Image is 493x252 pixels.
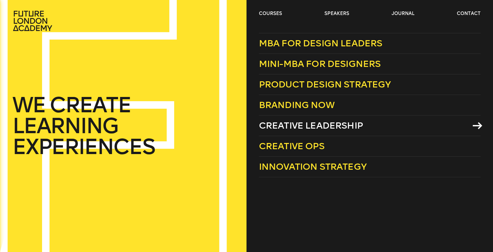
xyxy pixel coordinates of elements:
[259,120,363,131] span: Creative Leadership
[392,10,414,17] a: journal
[259,161,366,172] span: Innovation Strategy
[259,58,381,69] span: Mini-MBA for Designers
[259,74,481,95] a: Product Design Strategy
[259,54,481,74] a: Mini-MBA for Designers
[259,136,481,157] a: Creative Ops
[259,116,481,136] a: Creative Leadership
[259,157,481,177] a: Innovation Strategy
[259,79,391,90] span: Product Design Strategy
[259,10,282,17] a: courses
[259,95,481,116] a: Branding Now
[259,38,382,49] span: MBA for Design Leaders
[259,100,335,110] span: Branding Now
[324,10,349,17] a: speakers
[259,33,481,54] a: MBA for Design Leaders
[259,141,324,151] span: Creative Ops
[457,10,481,17] a: contact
